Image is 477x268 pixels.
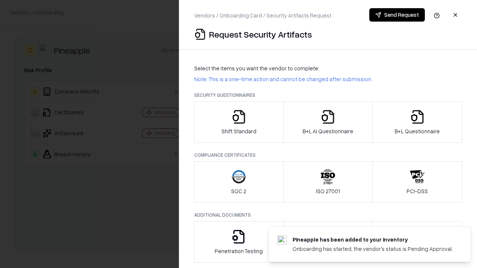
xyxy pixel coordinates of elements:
button: Shift Standard [194,101,284,143]
p: ISO 27001 [316,187,340,195]
p: Select the items you want the vendor to complete: [194,64,462,72]
div: Pineapple has been added to your inventory [293,236,453,243]
p: B+L Questionnaire [395,127,440,135]
p: B+L AI Questionnaire [303,127,353,135]
p: Security Questionnaires [194,92,462,98]
img: pineappleenergy.com [278,236,287,245]
p: Vendors / Onboarding Card / Security Artifacts Request [194,12,331,19]
button: SOC 2 [194,161,284,203]
p: Shift Standard [221,127,256,135]
button: B+L Questionnaire [372,101,462,143]
p: Note: This is a one-time action and cannot be changed after submission. [194,75,462,83]
button: PCI-DSS [372,161,462,203]
p: SOC 2 [231,187,246,195]
p: Penetration Testing [215,247,263,255]
button: B+L AI Questionnaire [283,101,373,143]
div: Onboarding has started, the vendor's status is Pending Approval. [293,245,453,253]
button: Privacy Policy [283,221,373,263]
p: PCI-DSS [407,187,428,195]
button: ISO 27001 [283,161,373,203]
p: Compliance Certificates [194,152,462,158]
button: Data Processing Agreement [372,221,462,263]
button: Penetration Testing [194,221,284,263]
button: Send Request [369,8,425,22]
p: Request Security Artifacts [209,28,312,40]
p: Additional Documents [194,212,462,218]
